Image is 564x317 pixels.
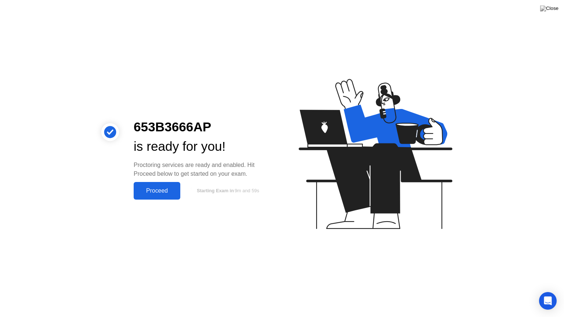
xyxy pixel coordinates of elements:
[540,6,558,11] img: Close
[184,184,270,198] button: Starting Exam in9m and 59s
[134,161,270,178] div: Proctoring services are ready and enabled. Hit Proceed below to get started on your exam.
[235,188,259,193] span: 9m and 59s
[134,182,180,200] button: Proceed
[134,117,270,137] div: 653B3666AP
[134,137,270,156] div: is ready for you!
[539,292,557,310] div: Open Intercom Messenger
[136,187,178,194] div: Proceed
